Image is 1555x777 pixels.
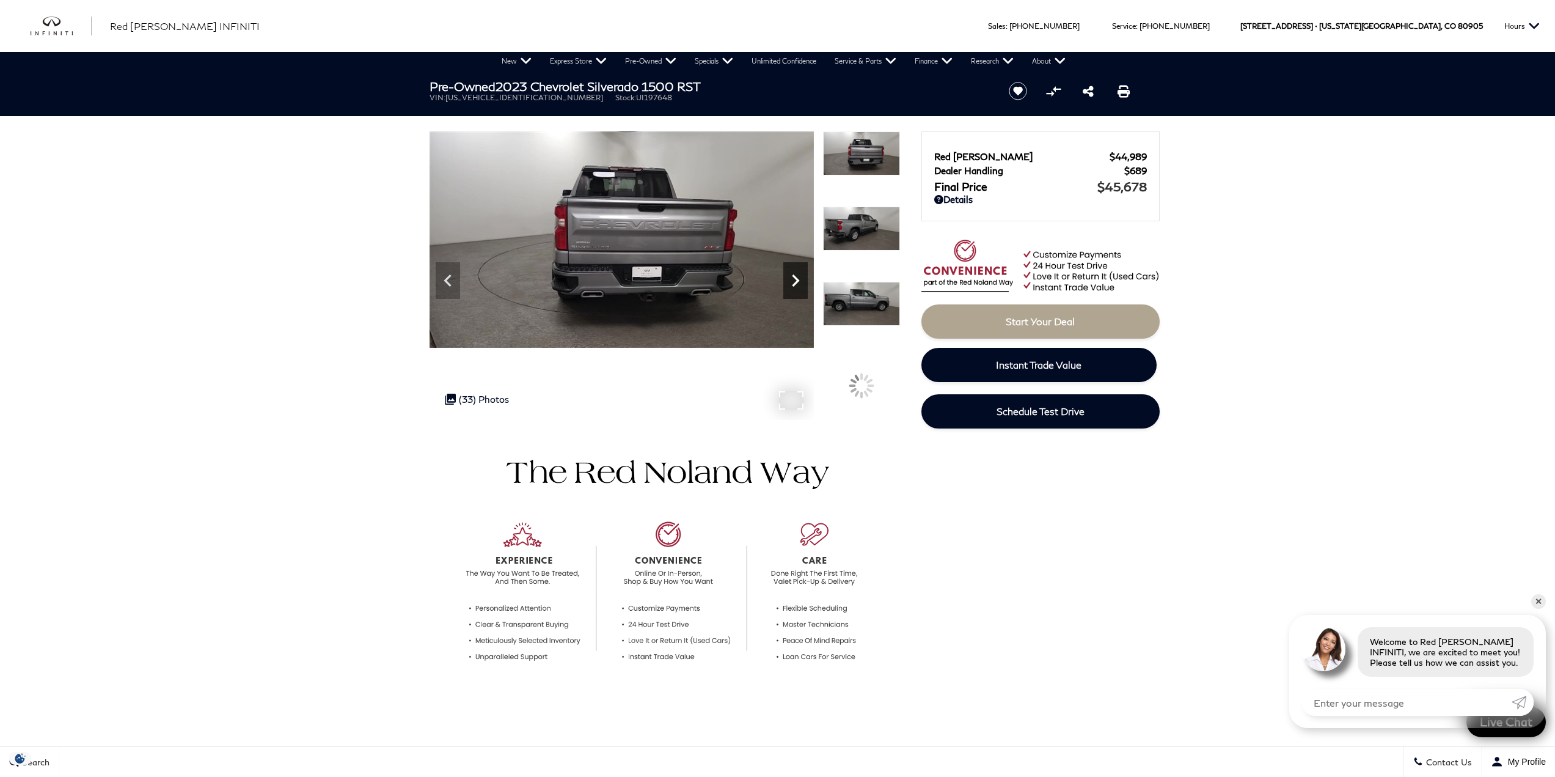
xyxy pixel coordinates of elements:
img: Used 2023 Sterling Gray Metallic Chevrolet RST image 7 [430,131,814,348]
button: Open user profile menu [1482,746,1555,777]
a: Print this Pre-Owned 2023 Chevrolet Silverado 1500 RST [1118,84,1130,98]
div: Welcome to Red [PERSON_NAME] INFINITI, we are excited to meet you! Please tell us how we can assi... [1358,627,1534,677]
span: : [1006,21,1008,31]
a: [PHONE_NUMBER] [1140,21,1210,31]
a: Final Price $45,678 [934,179,1147,194]
button: Save vehicle [1004,81,1031,101]
a: New [492,52,541,70]
section: Click to Open Cookie Consent Modal [6,752,34,765]
a: Share this Pre-Owned 2023 Chevrolet Silverado 1500 RST [1083,84,1094,98]
span: [US_VEHICLE_IDENTIFICATION_NUMBER] [445,93,603,102]
a: Research [962,52,1023,70]
button: Compare Vehicle [1044,82,1063,100]
a: [PHONE_NUMBER] [1009,21,1080,31]
nav: Main Navigation [492,52,1075,70]
a: Service & Parts [825,52,906,70]
img: Opt-Out Icon [6,752,34,765]
img: INFINITI [31,17,92,36]
a: Unlimited Confidence [742,52,825,70]
span: Final Price [934,180,1097,193]
span: Start Your Deal [1006,315,1075,327]
span: Contact Us [1423,757,1472,767]
a: Instant Trade Value [921,348,1157,382]
a: Finance [906,52,962,70]
span: VIN: [430,93,445,102]
span: $689 [1124,165,1147,176]
a: Red [PERSON_NAME] $44,989 [934,151,1147,162]
strong: Pre-Owned [430,79,496,94]
a: Dealer Handling $689 [934,165,1147,176]
a: Details [934,194,1147,205]
a: Submit [1512,689,1534,716]
h1: 2023 Chevrolet Silverado 1500 RST [430,79,989,93]
span: $44,989 [1110,151,1147,162]
a: About [1023,52,1075,70]
img: Agent profile photo [1301,627,1345,671]
a: [STREET_ADDRESS] • [US_STATE][GEOGRAPHIC_DATA], CO 80905 [1240,21,1483,31]
a: Start Your Deal [921,304,1160,339]
img: Used 2023 Sterling Gray Metallic Chevrolet RST image 8 [823,207,900,251]
span: : [1136,21,1138,31]
img: Used 2023 Sterling Gray Metallic Chevrolet RST image 7 [823,131,900,175]
a: Schedule Test Drive [921,394,1160,429]
a: Pre-Owned [616,52,686,70]
a: infiniti [31,17,92,36]
span: Schedule Test Drive [997,405,1085,417]
a: Red [PERSON_NAME] INFINITI [110,19,260,34]
a: Express Store [541,52,616,70]
span: Dealer Handling [934,165,1124,176]
span: Service [1112,21,1136,31]
span: Instant Trade Value [996,359,1081,370]
span: Stock: [615,93,636,102]
span: $45,678 [1097,179,1147,194]
span: My Profile [1503,757,1546,767]
img: Used 2023 Sterling Gray Metallic Chevrolet RST image 9 [823,282,900,326]
span: Red [PERSON_NAME] INFINITI [110,20,260,32]
span: Sales [988,21,1006,31]
a: Specials [686,52,742,70]
span: UI197648 [636,93,672,102]
div: (33) Photos [439,388,515,411]
div: Next [783,262,808,299]
div: Previous [436,262,460,299]
span: Red [PERSON_NAME] [934,151,1110,162]
span: Search [19,757,49,767]
input: Enter your message [1301,689,1512,716]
